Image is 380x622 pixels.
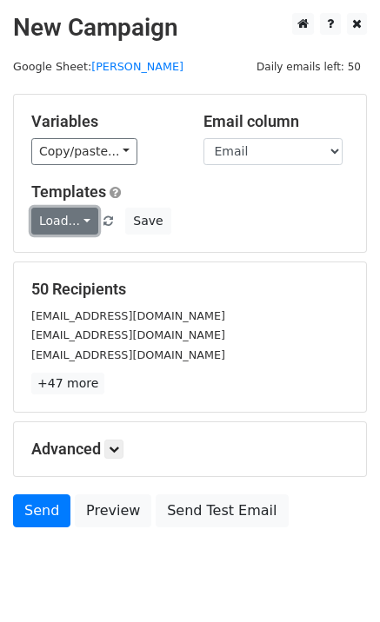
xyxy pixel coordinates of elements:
[31,208,98,235] a: Load...
[125,208,170,235] button: Save
[31,280,349,299] h5: 50 Recipients
[13,60,183,73] small: Google Sheet:
[31,440,349,459] h5: Advanced
[250,57,367,76] span: Daily emails left: 50
[31,348,225,361] small: [EMAIL_ADDRESS][DOMAIN_NAME]
[31,309,225,322] small: [EMAIL_ADDRESS][DOMAIN_NAME]
[156,494,288,527] a: Send Test Email
[31,138,137,165] a: Copy/paste...
[293,539,380,622] iframe: Chat Widget
[31,112,177,131] h5: Variables
[31,373,104,394] a: +47 more
[31,182,106,201] a: Templates
[13,494,70,527] a: Send
[203,112,350,131] h5: Email column
[31,328,225,341] small: [EMAIL_ADDRESS][DOMAIN_NAME]
[91,60,183,73] a: [PERSON_NAME]
[75,494,151,527] a: Preview
[250,60,367,73] a: Daily emails left: 50
[13,13,367,43] h2: New Campaign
